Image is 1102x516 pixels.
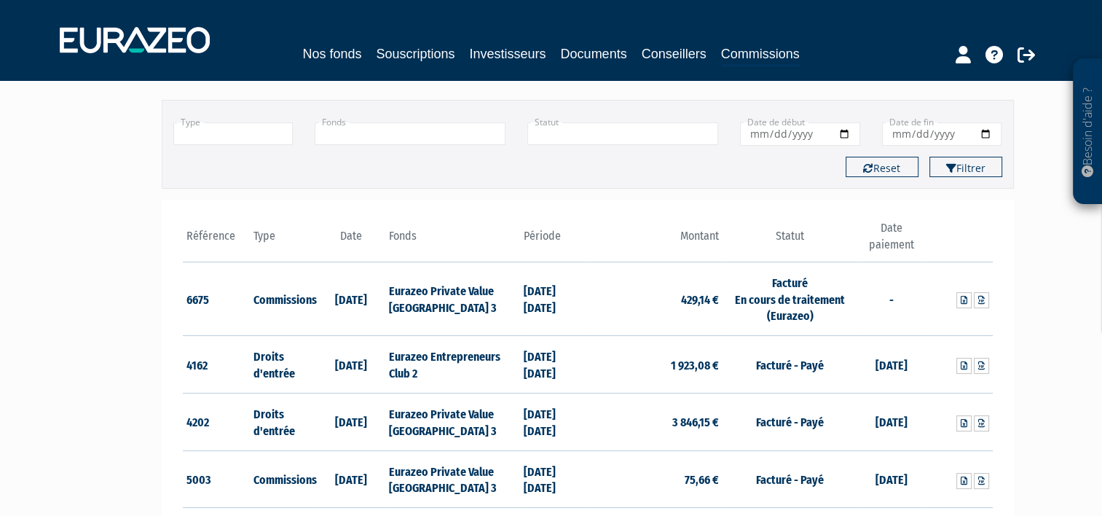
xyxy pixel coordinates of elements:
td: [DATE] [318,336,385,394]
th: Date paiement [857,220,925,262]
td: [DATE] [857,450,925,508]
a: Commissions [721,44,800,66]
td: 6675 [183,262,251,336]
a: Documents [561,44,627,64]
th: Montant [588,220,723,262]
td: Facturé - Payé [723,450,857,508]
td: 429,14 € [588,262,723,336]
p: Besoin d'aide ? [1079,66,1096,198]
td: 4162 [183,336,251,394]
td: [DATE] [DATE] [520,336,588,394]
td: [DATE] [318,262,385,336]
button: Reset [846,157,918,177]
td: 3 846,15 € [588,393,723,450]
td: Eurazeo Private Value [GEOGRAPHIC_DATA] 3 [385,262,519,336]
a: Nos fonds [302,44,361,64]
td: [DATE] [857,336,925,394]
td: Commissions [250,450,318,508]
td: Commissions [250,262,318,336]
td: - [857,262,925,336]
th: Statut [723,220,857,262]
td: 5003 [183,450,251,508]
td: 75,66 € [588,450,723,508]
td: [DATE] [DATE] [520,393,588,450]
a: Souscriptions [376,44,454,64]
td: [DATE] [DATE] [520,450,588,508]
button: Filtrer [929,157,1002,177]
td: [DATE] [DATE] [520,262,588,336]
img: 1732889491-logotype_eurazeo_blanc_rvb.png [60,27,210,53]
td: Droits d'entrée [250,336,318,394]
th: Période [520,220,588,262]
td: [DATE] [318,450,385,508]
td: Eurazeo Private Value [GEOGRAPHIC_DATA] 3 [385,450,519,508]
td: 1 923,08 € [588,336,723,394]
th: Date [318,220,385,262]
a: Investisseurs [469,44,546,64]
td: 4202 [183,393,251,450]
td: Facturé - Payé [723,336,857,394]
td: Facturé - Payé [723,393,857,450]
th: Fonds [385,220,519,262]
td: Droits d'entrée [250,393,318,450]
th: Type [250,220,318,262]
td: [DATE] [857,393,925,450]
td: Eurazeo Entrepreneurs Club 2 [385,336,519,394]
td: Facturé En cours de traitement (Eurazeo) [723,262,857,336]
a: Conseillers [642,44,707,64]
th: Référence [183,220,251,262]
td: [DATE] [318,393,385,450]
td: Eurazeo Private Value [GEOGRAPHIC_DATA] 3 [385,393,519,450]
